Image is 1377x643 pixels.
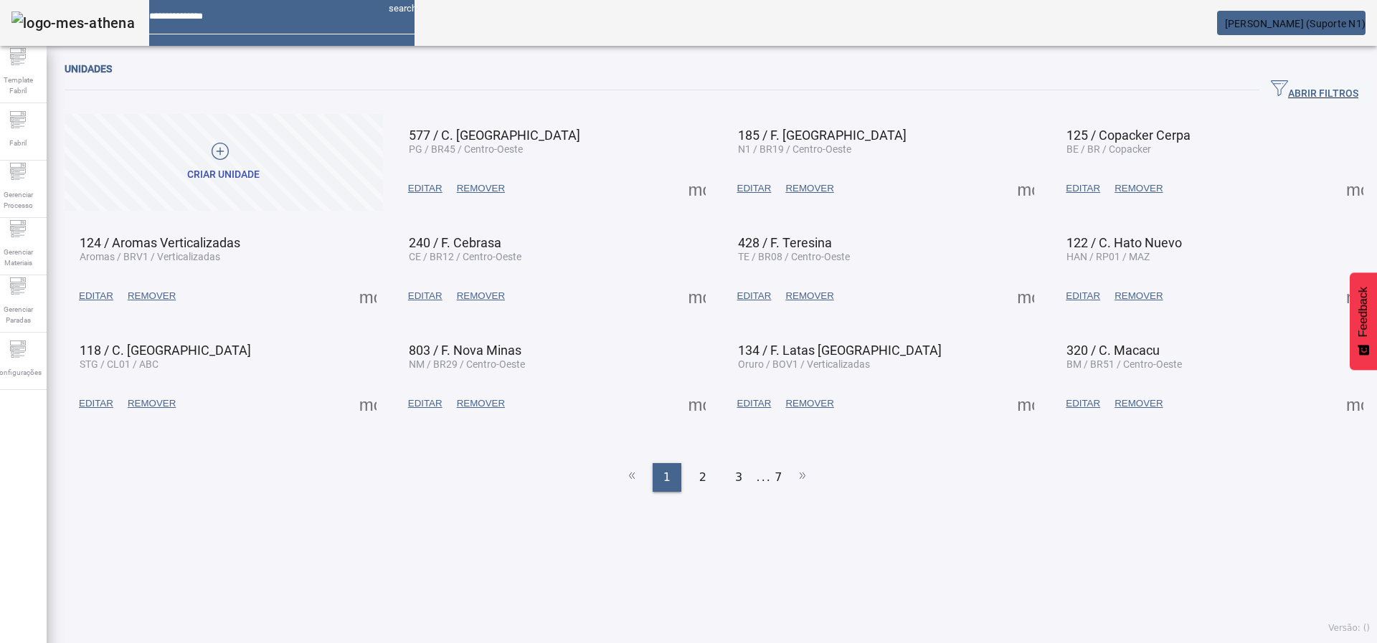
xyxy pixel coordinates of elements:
span: EDITAR [79,289,113,303]
span: REMOVER [1115,289,1163,303]
button: REMOVER [1107,176,1170,201]
button: EDITAR [72,391,120,416]
button: EDITAR [72,283,120,309]
span: REMOVER [128,396,176,411]
button: EDITAR [401,391,450,416]
span: Feedback [1357,287,1370,337]
span: REMOVER [457,289,505,303]
span: REMOVER [785,396,833,411]
span: EDITAR [737,289,772,303]
button: REMOVER [450,283,512,309]
span: BM / BR51 / Centro-Oeste [1066,358,1182,370]
span: Fabril [5,133,31,153]
span: 2 [699,469,706,486]
span: 428 / F. Teresina [738,235,832,250]
span: HAN / RP01 / MAZ [1066,251,1150,262]
button: REMOVER [778,176,841,201]
button: Mais [1342,283,1368,309]
span: REMOVER [128,289,176,303]
span: EDITAR [737,181,772,196]
li: ... [757,463,771,492]
span: TE / BR08 / Centro-Oeste [738,251,850,262]
span: EDITAR [737,396,772,411]
span: 320 / C. Macacu [1066,343,1160,358]
button: REMOVER [450,176,512,201]
button: REMOVER [1107,391,1170,416]
li: 7 [775,463,782,492]
span: Unidades [65,63,112,75]
button: Mais [684,391,710,416]
span: PG / BR45 / Centro-Oeste [409,143,523,155]
button: Mais [1013,176,1038,201]
button: EDITAR [730,176,779,201]
button: Mais [1013,391,1038,416]
span: EDITAR [408,181,443,196]
img: logo-mes-athena [11,11,135,34]
button: REMOVER [120,391,183,416]
span: STG / CL01 / ABC [80,358,158,370]
span: REMOVER [785,289,833,303]
span: CE / BR12 / Centro-Oeste [409,251,521,262]
button: Feedback - Mostrar pesquisa [1350,272,1377,370]
span: 240 / F. Cebrasa [409,235,501,250]
span: Oruro / BOV1 / Verticalizadas [738,358,870,370]
button: Mais [355,283,381,309]
span: EDITAR [1066,181,1100,196]
span: EDITAR [1066,396,1100,411]
span: Versão: () [1328,623,1370,633]
button: EDITAR [730,283,779,309]
span: Aromas / BRV1 / Verticalizadas [80,251,220,262]
span: 134 / F. Latas [GEOGRAPHIC_DATA] [738,343,942,358]
div: Criar unidade [187,168,260,182]
button: EDITAR [730,391,779,416]
button: EDITAR [1059,391,1107,416]
span: REMOVER [785,181,833,196]
span: REMOVER [457,181,505,196]
span: N1 / BR19 / Centro-Oeste [738,143,851,155]
span: 3 [735,469,742,486]
span: 577 / C. [GEOGRAPHIC_DATA] [409,128,580,143]
button: REMOVER [778,283,841,309]
button: REMOVER [120,283,183,309]
button: ABRIR FILTROS [1259,77,1370,103]
span: EDITAR [408,396,443,411]
button: EDITAR [1059,283,1107,309]
span: REMOVER [457,396,505,411]
button: Mais [1342,391,1368,416]
span: EDITAR [408,289,443,303]
button: EDITAR [401,176,450,201]
span: 124 / Aromas Verticalizadas [80,235,240,250]
button: Mais [355,391,381,416]
button: Mais [1342,176,1368,201]
span: REMOVER [1115,181,1163,196]
span: 118 / C. [GEOGRAPHIC_DATA] [80,343,251,358]
span: 125 / Copacker Cerpa [1066,128,1191,143]
button: REMOVER [778,391,841,416]
button: EDITAR [401,283,450,309]
span: 185 / F. [GEOGRAPHIC_DATA] [738,128,907,143]
span: BE / BR / Copacker [1066,143,1151,155]
span: EDITAR [1066,289,1100,303]
button: Mais [1013,283,1038,309]
button: Criar unidade [65,114,383,211]
span: 803 / F. Nova Minas [409,343,521,358]
span: NM / BR29 / Centro-Oeste [409,358,525,370]
span: 122 / C. Hato Nuevo [1066,235,1182,250]
button: Mais [684,176,710,201]
span: EDITAR [79,396,113,411]
button: Mais [684,283,710,309]
button: EDITAR [1059,176,1107,201]
button: REMOVER [1107,283,1170,309]
button: REMOVER [450,391,512,416]
span: ABRIR FILTROS [1271,80,1358,101]
span: [PERSON_NAME] (Suporte N1) [1225,18,1366,29]
span: REMOVER [1115,396,1163,411]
